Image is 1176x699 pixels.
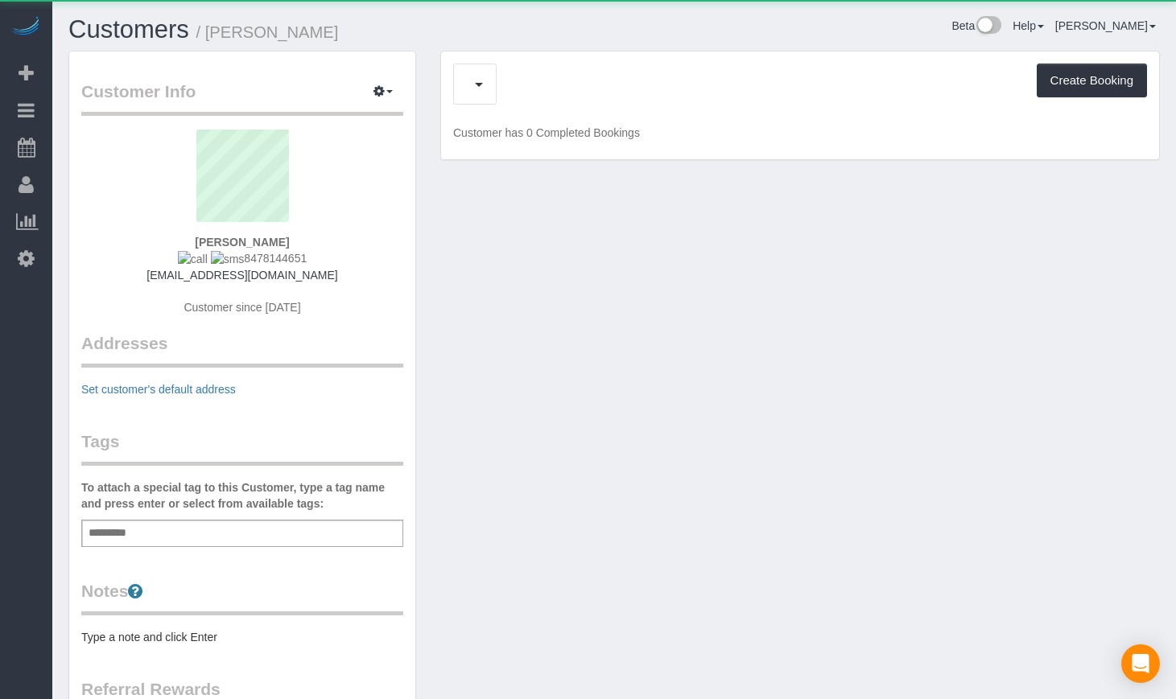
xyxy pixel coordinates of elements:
p: Customer has 0 Completed Bookings [453,125,1147,141]
a: [PERSON_NAME] [1055,19,1156,32]
img: New interface [975,16,1001,37]
img: call [178,251,208,267]
a: Help [1013,19,1044,32]
strong: [PERSON_NAME] [195,236,289,249]
pre: Type a note and click Enter [81,629,403,645]
img: sms [211,251,245,267]
a: Customers [68,15,189,43]
div: Open Intercom Messenger [1121,644,1160,683]
img: Automaid Logo [10,16,42,39]
a: Beta [951,19,1001,32]
a: Set customer's default address [81,383,236,396]
legend: Customer Info [81,80,403,116]
legend: Notes [81,579,403,615]
span: Customer since [DATE] [184,301,300,314]
button: Create Booking [1037,64,1147,97]
span: 8478144651 [178,252,307,265]
a: [EMAIL_ADDRESS][DOMAIN_NAME] [146,269,337,282]
label: To attach a special tag to this Customer, type a tag name and press enter or select from availabl... [81,479,403,512]
small: / [PERSON_NAME] [196,23,339,41]
legend: Tags [81,430,403,466]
